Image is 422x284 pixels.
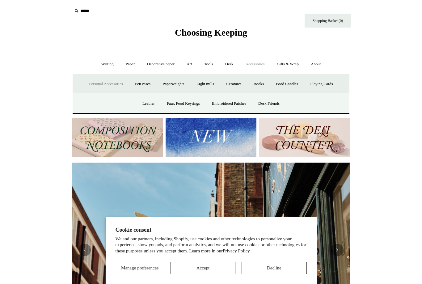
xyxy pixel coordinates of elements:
[206,95,252,112] a: Embroidered Patches
[175,27,247,37] span: Choosing Keeping
[331,244,344,256] button: Next
[83,76,128,92] a: Personal Accessories
[270,76,304,92] a: Food Candles
[96,56,119,72] a: Writing
[129,76,156,92] a: Pen cases
[157,76,190,92] a: Paperweights
[271,56,304,72] a: Gifts & Wrap
[191,76,220,92] a: Light mills
[199,56,219,72] a: Tools
[253,95,285,112] a: Desk Friends
[141,56,180,72] a: Decorative paper
[78,244,91,256] button: Previous
[72,118,163,157] img: 202302 Composition ledgers.jpg__PID:69722ee6-fa44-49dd-a067-31375e5d54ec
[248,76,269,92] a: Books
[220,56,239,72] a: Desk
[305,14,351,28] a: Shopping Basket (0)
[240,56,270,72] a: Accessories
[166,118,256,157] img: New.jpg__PID:f73bdf93-380a-4a35-bcfe-7823039498e1
[175,32,247,37] a: Choosing Keeping
[116,262,164,274] button: Manage preferences
[121,265,158,270] span: Manage preferences
[259,118,350,157] img: The Deli Counter
[116,227,307,233] h2: Cookie consent
[181,56,197,72] a: Art
[305,76,338,92] a: Playing Cards
[221,76,247,92] a: Ceramics
[137,95,160,112] a: Leather
[171,262,235,274] button: Accept
[242,262,306,274] button: Decline
[120,56,141,72] a: Paper
[161,95,205,112] a: Faux Food Keyrings
[223,248,250,253] a: Privacy Policy
[305,56,327,72] a: About
[116,236,307,254] p: We and our partners, including Shopify, use cookies and other technologies to personalize your ex...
